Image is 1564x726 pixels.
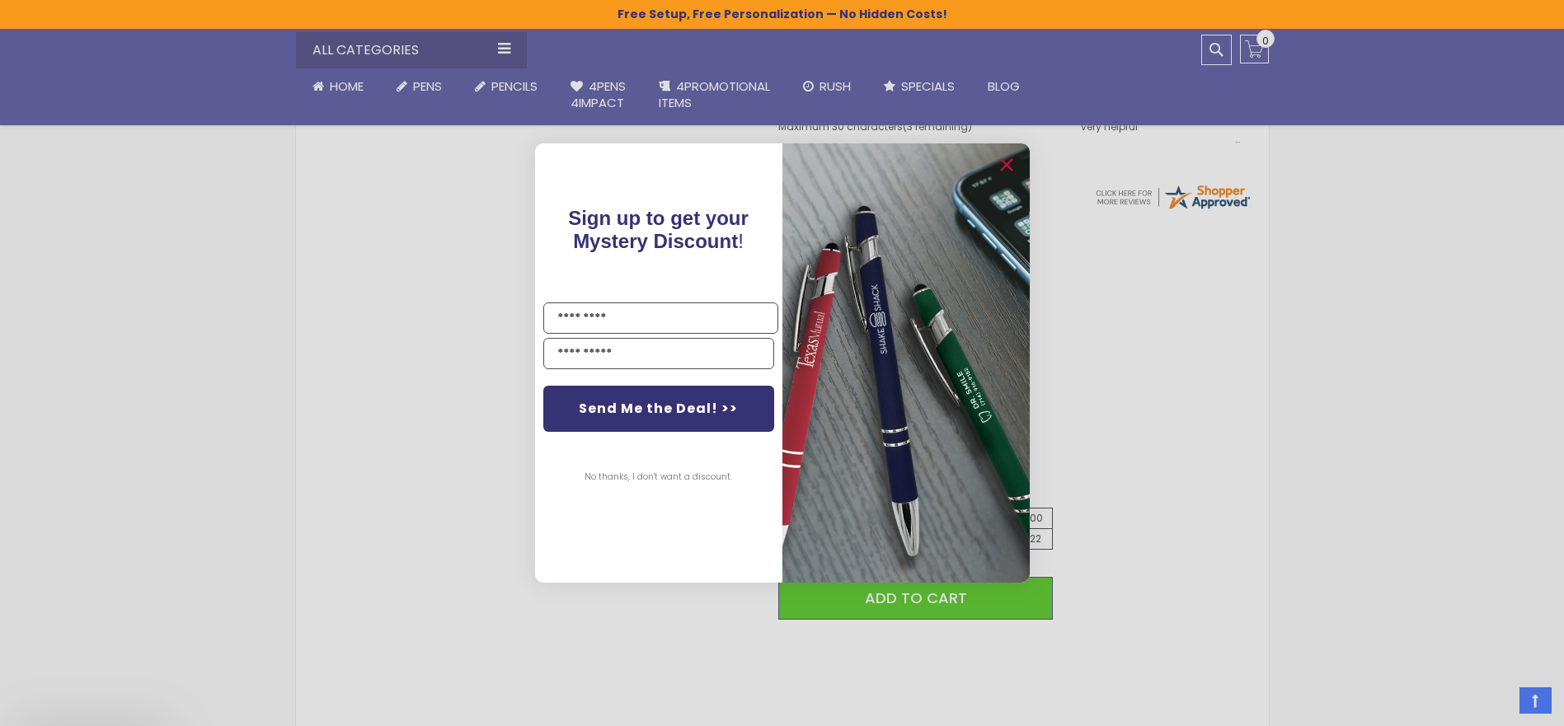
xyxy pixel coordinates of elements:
span: Sign up to get your Mystery Discount [568,207,749,252]
input: YOUR EMAIL [543,338,774,369]
button: Send Me the Deal! >> [543,386,774,432]
button: No thanks, I don't want a discount. [576,457,740,498]
img: 081b18bf-2f98-4675-a917-09431eb06994.jpeg [782,143,1030,583]
iframe: Google Customer Reviews [1428,682,1564,726]
span: ! [568,207,749,252]
button: Close dialog [993,152,1020,178]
